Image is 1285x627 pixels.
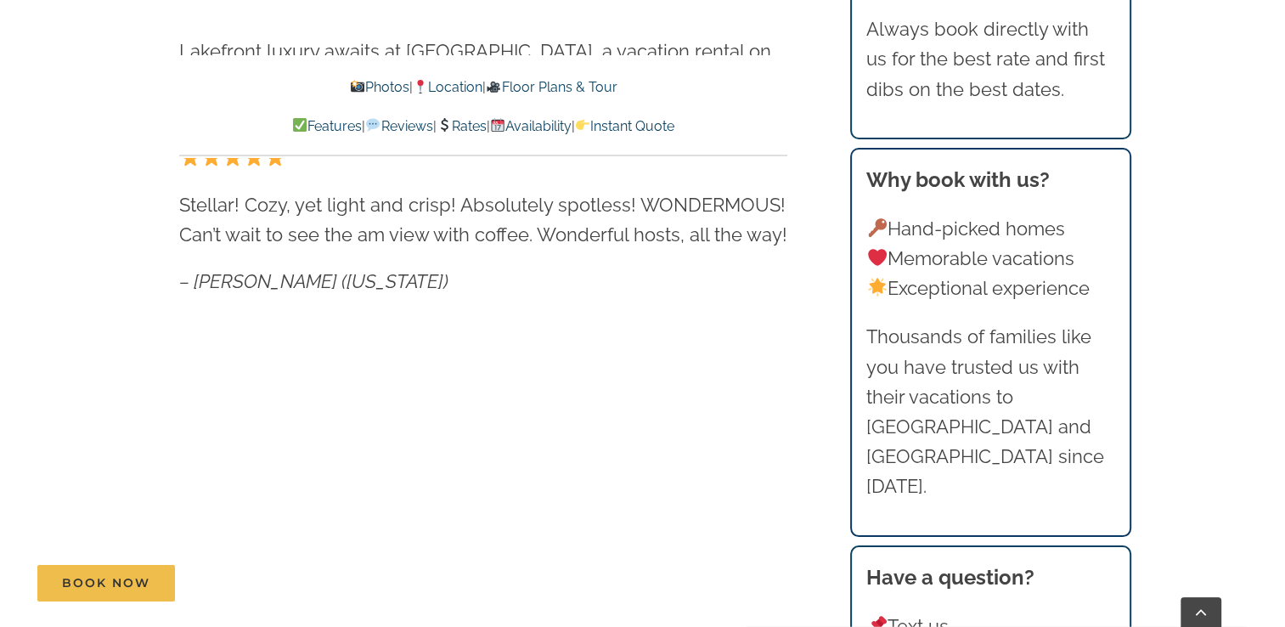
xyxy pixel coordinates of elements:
a: Location [413,79,482,95]
p: Thousands of families like you have trusted us with their vacations to [GEOGRAPHIC_DATA] and [GEO... [866,322,1114,501]
p: | | [179,76,787,99]
span: Book Now [62,576,150,590]
img: ❤️ [868,248,887,267]
p: Hand-picked homes Memorable vacations Exceptional experience [866,214,1114,304]
a: Availability [490,118,572,134]
a: Floor Plans & Tour [486,79,617,95]
p: Stellar! Cozy, yet light and crisp! Absolutely spotless! WONDERMOUS! Can’t wait to see the am vie... [179,190,787,250]
p: Always book directly with us for the best rate and first dibs on the best dates. [866,14,1114,104]
img: 👉 [576,118,589,132]
img: 📆 [491,118,504,132]
img: 🎥 [487,80,500,93]
a: Instant Quote [575,118,674,134]
a: Book Now [37,565,175,602]
h3: Have a question? [866,562,1114,593]
a: Photos [350,79,409,95]
a: Reviews [365,118,432,134]
img: 🌟 [868,278,887,297]
img: 📍 [414,80,427,93]
img: 💬 [366,118,380,132]
span: Lakefront luxury awaits at [GEOGRAPHIC_DATA], a vacation rental on [GEOGRAPHIC_DATA] with a hot t... [179,40,774,121]
img: ✅ [293,118,307,132]
p: | | | | [179,116,787,138]
a: Rates [437,118,487,134]
h3: Why book with us? [866,165,1114,195]
a: Features [292,118,362,134]
img: 🔑 [868,218,887,237]
em: – [PERSON_NAME] ([US_STATE]) [179,270,448,292]
img: 💲 [437,118,451,132]
img: 📸 [351,80,364,93]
